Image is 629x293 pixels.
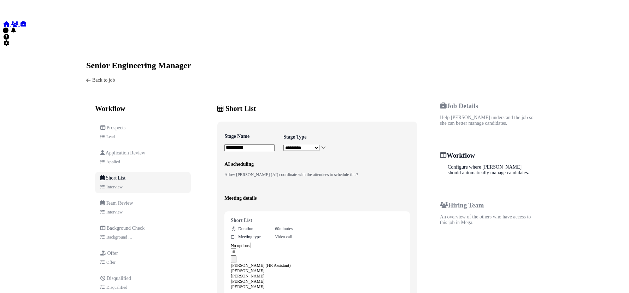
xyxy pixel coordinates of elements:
[231,243,249,248] span: No options
[231,218,404,223] div: Short List
[86,61,191,70] h2: Senior Engineering Manager
[224,162,358,167] h3: AI scheduling
[217,105,417,113] h2: Short List
[107,225,145,231] span: Background Check
[231,274,404,279] div: [PERSON_NAME]
[106,175,126,181] span: Short List
[92,77,115,83] span: Back to job
[231,279,404,284] div: [PERSON_NAME]
[231,263,404,268] div: [PERSON_NAME] (HR Assistant)
[106,210,123,215] div: Interview
[224,134,275,139] h3: Stage Name
[224,172,358,177] p: Allow [PERSON_NAME] (AI) coordinate with the attendees to schedule this?
[440,152,536,159] h3: Workflow
[231,284,404,289] div: [PERSON_NAME]
[440,214,536,225] p: An overview of the others who have access to this job in Mega.
[283,134,326,140] h3: Stage Type
[440,201,536,209] h3: Hiring Team
[231,226,273,232] label: Duration
[106,200,133,206] span: Team Review
[231,234,404,240] div: Video call
[106,159,120,165] div: Applied
[95,105,191,113] h2: Workflow
[224,195,257,201] h3: Meeting details
[106,285,127,290] div: Disqualified
[107,251,118,256] span: Offer
[107,125,126,130] span: Prospects
[106,235,133,240] div: Background Check
[440,102,536,110] h3: Job Details
[106,134,115,140] div: Lead
[106,260,116,265] div: Offer
[106,184,123,190] div: Interview
[231,226,404,232] div: 60 minutes
[106,150,145,156] span: Application Review
[440,115,536,126] p: Help [PERSON_NAME] understand the job so she can better manage candidates.
[231,268,404,274] div: [PERSON_NAME]
[107,276,131,281] span: Disqualified
[448,164,536,176] p: Configure where [PERSON_NAME] should automatically manage candidates.
[231,234,273,240] label: Meeting type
